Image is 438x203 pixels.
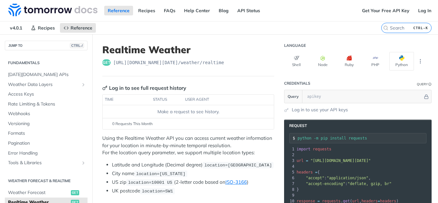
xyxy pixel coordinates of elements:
[428,83,432,86] i: Information
[112,161,274,169] li: Latitude and Longitude (Decimal degree)
[292,106,348,113] a: Log in to use your API keys
[297,176,371,180] span: : ,
[135,6,159,15] a: Recipes
[142,189,173,194] span: location=SW1
[234,6,264,15] a: API Status
[358,6,413,15] a: Get Your Free API Key
[102,44,274,55] h1: Realtime Weather
[417,58,423,64] svg: More ellipsis
[5,99,88,109] a: Rate Limiting & Tokens
[337,52,361,71] button: Ruby
[225,179,247,185] a: ISO-3166
[306,182,345,186] span: "accept-encoding"
[60,23,96,33] a: Reference
[284,152,295,158] div: 2
[417,82,432,87] div: QueryInformation
[284,175,295,181] div: 6
[423,93,430,100] button: Hide
[348,182,392,186] span: "deflate, gzip, br"
[304,90,423,103] input: apikey
[284,146,295,152] div: 1
[313,147,332,151] span: requests
[8,160,79,166] span: Tools & Libraries
[8,150,86,156] span: Error Handling
[284,181,295,187] div: 7
[284,81,310,86] div: Credentials
[103,95,151,105] th: time
[112,179,274,186] li: US zip (2-letter code based on )
[306,158,308,163] span: =
[81,160,86,165] button: Show subpages for Tools & Libraries
[298,136,426,140] input: Request instructions
[5,178,88,184] h2: Weather Forecast & realtime
[204,163,272,168] span: location=[GEOGRAPHIC_DATA]
[6,23,26,33] span: v4.0.1
[5,119,88,129] a: Versioning
[297,158,304,163] span: url
[297,187,299,192] span: }
[151,95,183,105] th: status
[112,170,274,177] li: City name
[81,82,86,87] button: Show subpages for Weather Data Layers
[215,6,232,15] a: Blog
[8,190,69,196] span: Weather Forecast
[327,176,368,180] span: "application/json"
[8,91,86,97] span: Access Keys
[412,25,430,31] kbd: CTRL-K
[5,148,88,158] a: Error Handling
[8,111,86,117] span: Webhooks
[183,95,261,105] th: user agent
[102,84,186,92] div: Log in to see full request history
[315,170,317,174] span: =
[5,60,88,66] h2: Fundamentals
[5,89,88,99] a: Access Keys
[181,6,214,15] a: Help Center
[5,70,88,80] a: [DATE][DOMAIN_NAME] APIs
[297,182,392,186] span: :
[8,72,86,78] span: [DATE][DOMAIN_NAME] APIs
[383,25,388,30] svg: Search
[113,59,224,66] span: https://api.tomorrow.io/v4/weather/realtime
[5,139,88,148] a: Pagination
[112,187,274,195] li: UK postcode
[112,121,153,127] span: 0 Requests This Month
[297,170,320,174] span: {
[38,25,55,31] span: Recipes
[417,82,428,87] div: Query
[284,158,295,164] div: 3
[310,158,371,163] span: "[URL][DOMAIN_NAME][DATE]"
[71,25,92,31] span: Reference
[284,169,295,175] div: 5
[284,52,309,71] button: Shell
[5,129,88,138] a: Formats
[5,80,88,89] a: Weather Data LayersShow subpages for Weather Data Layers
[389,52,414,71] button: Python
[27,23,58,33] a: Recipes
[286,123,307,128] span: Request
[288,94,299,99] span: Query
[8,140,86,147] span: Pagination
[297,170,313,174] span: headers
[310,52,335,71] button: Node
[136,172,185,176] span: location=[US_STATE]
[284,43,306,48] div: Language
[284,90,302,103] button: Query
[363,52,388,71] button: PHP
[8,121,86,127] span: Versioning
[306,176,324,180] span: "accept"
[5,41,88,50] button: JUMP TOCTRL-/
[8,81,79,88] span: Weather Data Layers
[104,6,133,15] a: Reference
[160,6,179,15] a: FAQs
[8,4,97,16] img: Tomorrow.io Weather API Docs
[416,56,425,66] button: More Languages
[128,180,172,185] span: location=10001 US
[415,6,435,15] a: Log In
[284,187,295,192] div: 8
[8,101,86,107] span: Rate Limiting & Tokens
[297,147,310,151] span: import
[8,130,86,137] span: Formats
[105,108,271,115] div: Make a request to see history.
[102,135,274,156] p: Using the Realtime Weather API you can access current weather information for your location in mi...
[102,85,107,90] svg: Key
